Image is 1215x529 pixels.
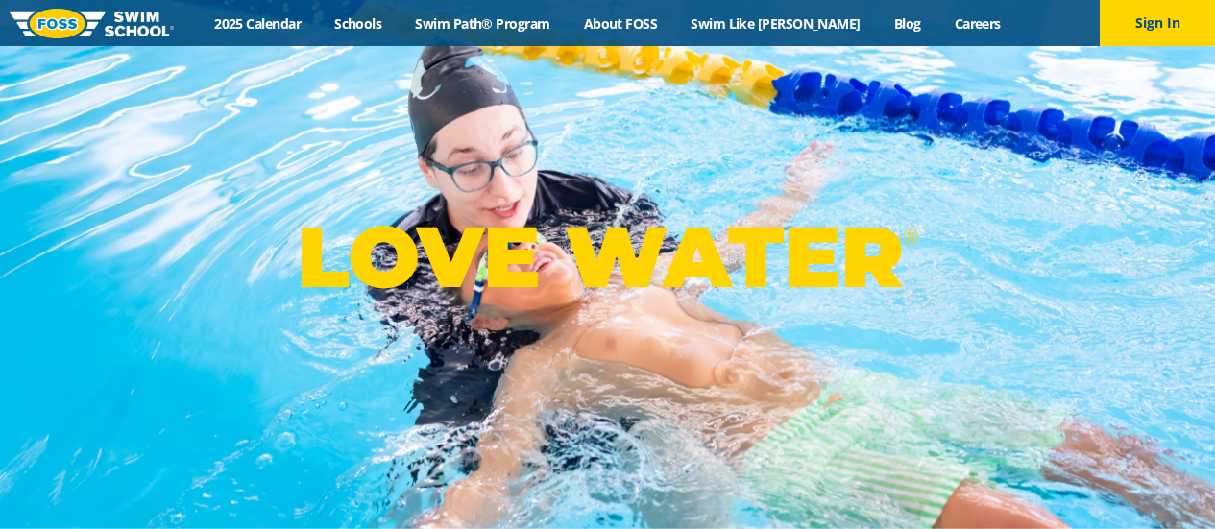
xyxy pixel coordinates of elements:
[399,14,567,33] a: Swim Path® Program
[297,205,918,308] p: LOVE WATER
[674,14,878,33] a: Swim Like [PERSON_NAME]
[10,9,174,38] img: FOSS Swim School Logo
[937,14,1017,33] a: Careers
[198,14,318,33] a: 2025 Calendar
[318,14,399,33] a: Schools
[877,14,937,33] a: Blog
[903,225,918,249] sup: ®
[567,14,674,33] a: About FOSS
